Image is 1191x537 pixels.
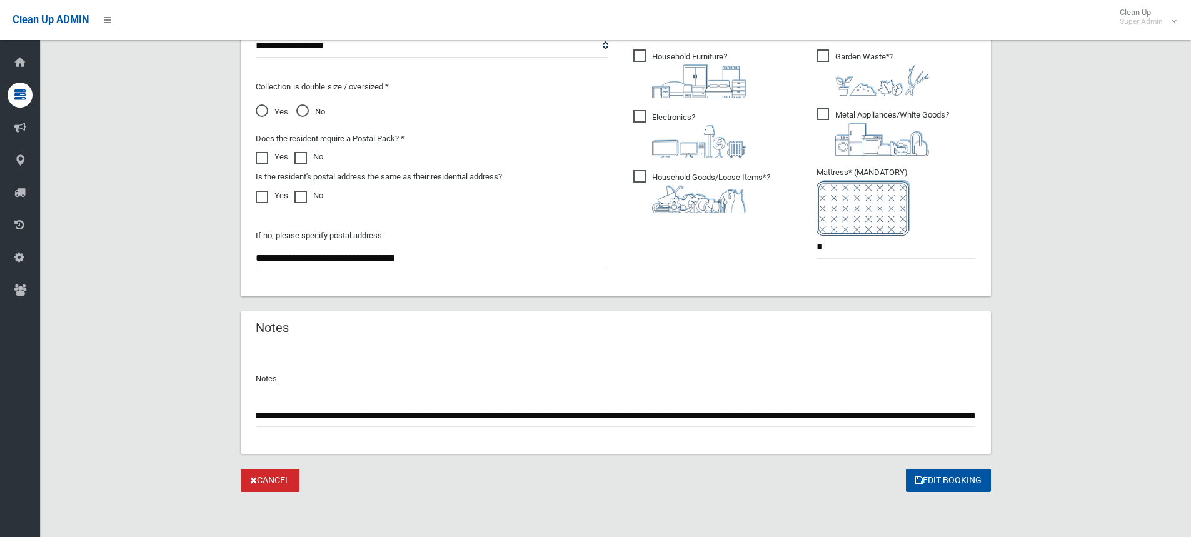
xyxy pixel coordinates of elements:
span: Household Furniture [633,49,746,98]
img: b13cc3517677393f34c0a387616ef184.png [652,185,746,213]
a: Cancel [241,469,299,492]
span: No [296,104,325,119]
img: 36c1b0289cb1767239cdd3de9e694f19.png [835,123,929,156]
p: Notes [256,371,976,386]
i: ? [652,113,746,158]
i: ? [652,173,770,213]
button: Edit Booking [906,469,991,492]
span: Metal Appliances/White Goods [817,108,949,156]
label: No [294,188,323,203]
span: Household Goods/Loose Items* [633,170,770,213]
i: ? [652,52,746,98]
label: Yes [256,188,288,203]
span: Electronics [633,110,746,158]
span: Clean Up ADMIN [13,14,89,26]
p: Collection is double size / oversized * [256,79,608,94]
img: 4fd8a5c772b2c999c83690221e5242e0.png [835,64,929,96]
label: No [294,149,323,164]
span: Yes [256,104,288,119]
span: Clean Up [1113,8,1175,26]
header: Notes [241,316,304,340]
small: Super Admin [1120,17,1163,26]
label: If no, please specify postal address [256,228,382,243]
label: Does the resident require a Postal Pack? * [256,131,405,146]
img: aa9efdbe659d29b613fca23ba79d85cb.png [652,64,746,98]
label: Is the resident's postal address the same as their residential address? [256,169,502,184]
span: Mattress* (MANDATORY) [817,168,976,236]
img: 394712a680b73dbc3d2a6a3a7ffe5a07.png [652,125,746,158]
img: e7408bece873d2c1783593a074e5cb2f.png [817,180,910,236]
i: ? [835,110,949,156]
label: Yes [256,149,288,164]
i: ? [835,52,929,96]
span: Garden Waste* [817,49,929,96]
